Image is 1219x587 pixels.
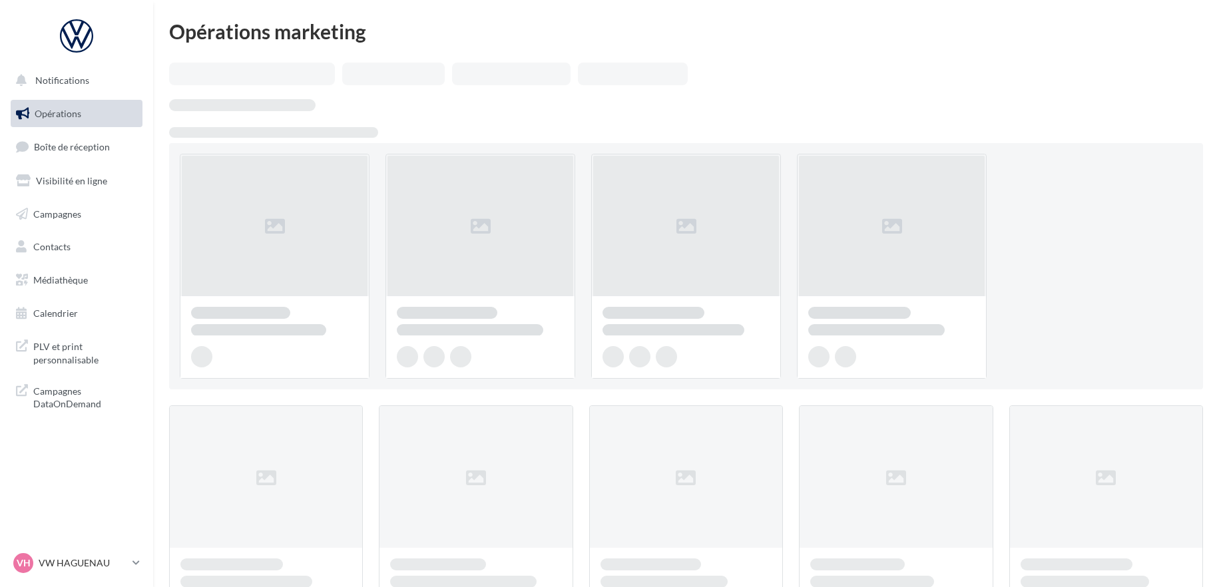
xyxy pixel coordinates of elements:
[8,299,145,327] a: Calendrier
[8,266,145,294] a: Médiathèque
[8,167,145,195] a: Visibilité en ligne
[169,21,1203,41] div: Opérations marketing
[33,274,88,286] span: Médiathèque
[11,550,142,576] a: VH VW HAGUENAU
[33,241,71,252] span: Contacts
[8,377,145,416] a: Campagnes DataOnDemand
[35,108,81,119] span: Opérations
[8,132,145,161] a: Boîte de réception
[33,208,81,219] span: Campagnes
[8,332,145,371] a: PLV et print personnalisable
[39,556,127,570] p: VW HAGUENAU
[8,233,145,261] a: Contacts
[8,200,145,228] a: Campagnes
[8,67,140,95] button: Notifications
[35,75,89,86] span: Notifications
[33,382,137,411] span: Campagnes DataOnDemand
[8,100,145,128] a: Opérations
[36,175,107,186] span: Visibilité en ligne
[17,556,31,570] span: VH
[33,307,78,319] span: Calendrier
[34,141,110,152] span: Boîte de réception
[33,337,137,366] span: PLV et print personnalisable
